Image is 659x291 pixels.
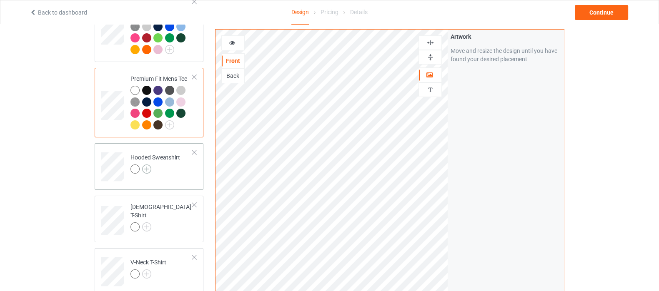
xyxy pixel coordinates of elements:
[130,203,193,231] div: [DEMOGRAPHIC_DATA] T-Shirt
[130,153,180,173] div: Hooded Sweatshirt
[130,75,193,129] div: Premium Fit Mens Tee
[95,68,203,137] div: Premium Fit Mens Tee
[130,22,140,31] img: heather_texture.png
[130,258,166,278] div: V-Neck T-Shirt
[575,5,628,20] div: Continue
[142,269,151,279] img: svg+xml;base64,PD94bWwgdmVyc2lvbj0iMS4wIiBlbmNvZGluZz0iVVRGLTgiPz4KPHN2ZyB3aWR0aD0iMjJweCIgaGVpZ2...
[142,164,151,174] img: svg+xml;base64,PD94bWwgdmVyc2lvbj0iMS4wIiBlbmNvZGluZz0iVVRGLTgiPz4KPHN2ZyB3aWR0aD0iMjJweCIgaGVpZ2...
[222,72,244,80] div: Back
[95,196,203,242] div: [DEMOGRAPHIC_DATA] T-Shirt
[321,0,338,24] div: Pricing
[142,222,151,231] img: svg+xml;base64,PD94bWwgdmVyc2lvbj0iMS4wIiBlbmNvZGluZz0iVVRGLTgiPz4KPHN2ZyB3aWR0aD0iMjJweCIgaGVpZ2...
[95,143,203,190] div: Hooded Sweatshirt
[426,53,434,61] img: svg%3E%0A
[165,120,174,129] img: svg+xml;base64,PD94bWwgdmVyc2lvbj0iMS4wIiBlbmNvZGluZz0iVVRGLTgiPz4KPHN2ZyB3aWR0aD0iMjJweCIgaGVpZ2...
[451,47,561,63] div: Move and resize the design until you have found your desired placement
[30,9,87,16] a: Back to dashboard
[350,0,368,24] div: Details
[291,0,309,25] div: Design
[165,45,174,54] img: svg+xml;base64,PD94bWwgdmVyc2lvbj0iMS4wIiBlbmNvZGluZz0iVVRGLTgiPz4KPHN2ZyB3aWR0aD0iMjJweCIgaGVpZ2...
[451,32,561,41] div: Artwork
[130,97,140,107] img: heather_texture.png
[222,57,244,65] div: Front
[426,39,434,47] img: svg%3E%0A
[426,86,434,94] img: svg%3E%0A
